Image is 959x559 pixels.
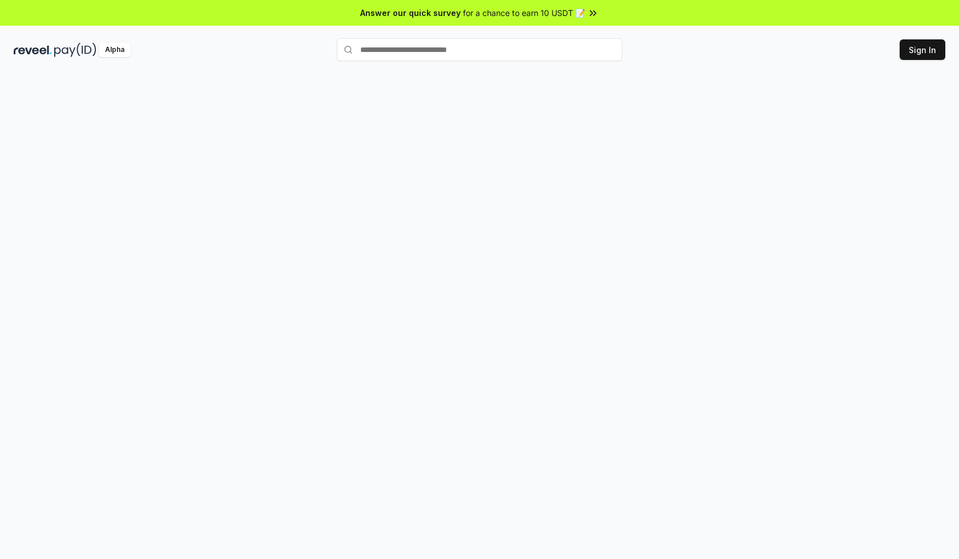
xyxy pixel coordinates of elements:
[900,39,945,60] button: Sign In
[463,7,585,19] span: for a chance to earn 10 USDT 📝
[360,7,461,19] span: Answer our quick survey
[99,43,131,57] div: Alpha
[14,43,52,57] img: reveel_dark
[54,43,96,57] img: pay_id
